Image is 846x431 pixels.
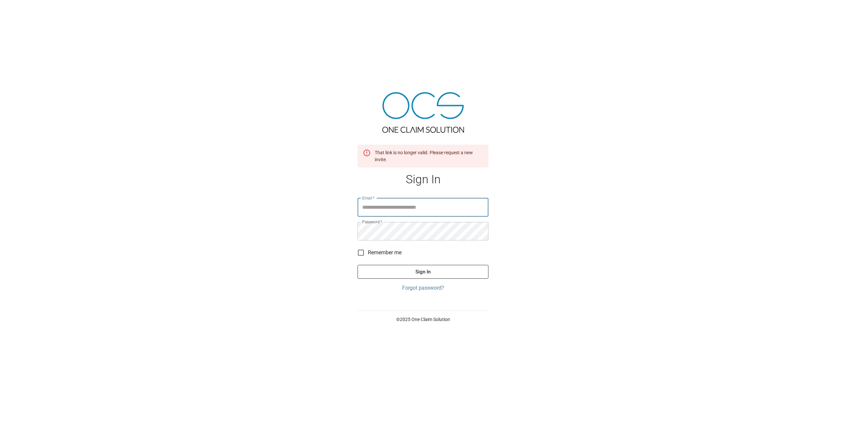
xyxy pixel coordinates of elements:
[362,219,382,225] label: Password
[375,147,483,165] div: That link is no longer valid. Please request a new invite.
[358,173,488,186] h1: Sign In
[382,92,464,133] img: ocs-logo-tra.png
[358,265,488,279] button: Sign In
[358,316,488,323] p: © 2025 One Claim Solution
[368,249,402,257] span: Remember me
[8,4,34,17] img: ocs-logo-white-transparent.png
[358,284,488,292] a: Forgot password?
[362,195,375,201] label: Email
